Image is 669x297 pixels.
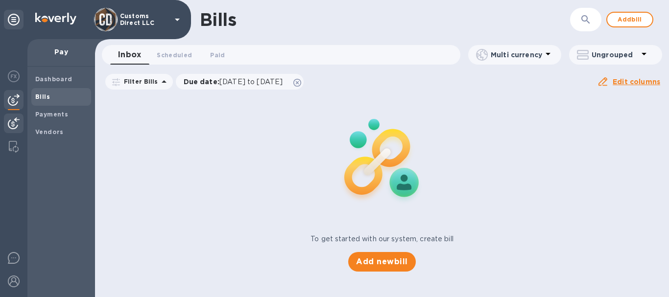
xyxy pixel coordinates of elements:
div: Unpin categories [4,10,24,29]
img: Logo [35,13,76,24]
p: To get started with our system, create bill [311,234,454,244]
p: Pay [35,47,87,57]
button: Add newbill [348,252,415,272]
u: Edit columns [613,78,660,86]
span: Add bill [615,14,645,25]
h1: Bills [200,9,236,30]
b: Bills [35,93,50,100]
span: Inbox [118,48,141,62]
span: [DATE] to [DATE] [219,78,283,86]
p: Customs Direct LLC [120,13,169,26]
p: Filter Bills [120,77,158,86]
span: Scheduled [157,50,192,60]
p: Due date : [184,77,288,87]
p: Multi currency [491,50,542,60]
button: Addbill [606,12,653,27]
img: Foreign exchange [8,70,20,82]
span: Paid [210,50,225,60]
b: Dashboard [35,75,72,83]
b: Vendors [35,128,64,136]
b: Payments [35,111,68,118]
div: Due date:[DATE] to [DATE] [176,74,304,90]
span: Add new bill [356,256,407,268]
p: Ungrouped [592,50,638,60]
